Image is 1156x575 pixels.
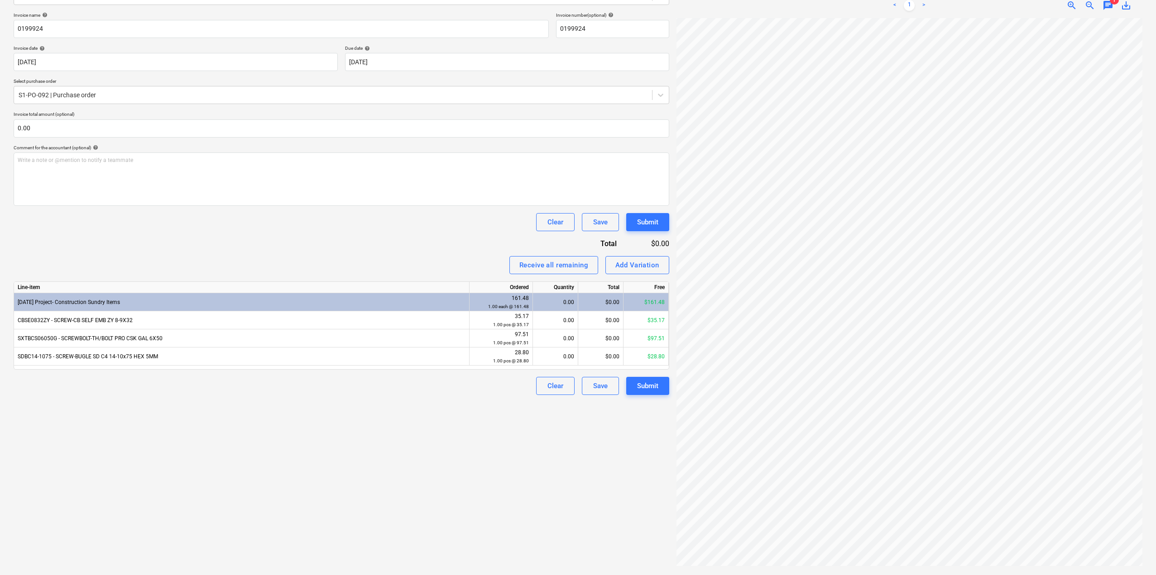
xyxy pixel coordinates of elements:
div: Total [578,282,624,293]
div: SXTBCS06050G - SCREWBOLT-TH/BOLT PRO CSK GAL 6X50 [14,329,470,347]
div: Invoice name [14,12,549,18]
small: 1.00 each @ 161.48 [488,304,529,309]
div: $0.00 [578,311,624,329]
div: Save [593,216,608,228]
div: $161.48 [624,293,669,311]
div: Add Variation [615,259,659,271]
div: $0.00 [578,293,624,311]
span: help [91,145,98,150]
input: Due date not specified [345,53,669,71]
iframe: Chat Widget [1111,532,1156,575]
div: 97.51 [473,330,529,347]
div: Receive all remaining [519,259,588,271]
div: 0.00 [537,293,574,311]
div: Free [624,282,669,293]
div: Submit [637,380,658,392]
div: Quantity [533,282,578,293]
input: Invoice total amount (optional) [14,119,669,138]
button: Add Variation [605,256,669,274]
button: Save [582,213,619,231]
div: SDBC14-1075 - SCREW-BUGLE SD C4 14-10x75 HEX 5MM [14,347,470,366]
button: Receive all remaining [509,256,598,274]
button: Save [582,377,619,395]
div: 0.00 [537,347,574,366]
div: $35.17 [624,311,669,329]
div: 0.00 [537,311,574,329]
input: Invoice name [14,20,549,38]
button: Clear [536,377,575,395]
div: Due date [345,45,669,51]
div: Total [552,238,631,249]
div: Comment for the accountant (optional) [14,145,669,151]
div: Line-item [14,282,470,293]
div: 161.48 [473,294,529,311]
div: $0.00 [578,347,624,366]
div: Save [593,380,608,392]
span: help [38,46,45,51]
p: Invoice total amount (optional) [14,111,669,119]
span: help [40,12,48,18]
div: $0.00 [631,238,669,249]
small: 1.00 pcs @ 28.80 [493,358,529,363]
div: 28.80 [473,348,529,365]
div: Clear [547,216,563,228]
span: help [363,46,370,51]
div: Submit [637,216,658,228]
div: 35.17 [473,312,529,329]
input: Invoice date not specified [14,53,338,71]
small: 1.00 pcs @ 97.51 [493,340,529,345]
div: 0.00 [537,329,574,347]
div: Clear [547,380,563,392]
div: Ordered [470,282,533,293]
p: Select purchase order [14,78,669,86]
button: Clear [536,213,575,231]
div: Invoice number (optional) [556,12,669,18]
span: help [606,12,614,18]
button: Submit [626,377,669,395]
div: CBSE0832ZY - SCREW-CB SELF EMB ZY 8-9X32 [14,311,470,329]
small: 1.00 pcs @ 35.17 [493,322,529,327]
div: $97.51 [624,329,669,347]
button: Submit [626,213,669,231]
div: Invoice date [14,45,338,51]
span: 3-01-39 Project- Construction Sundry Items [18,299,120,305]
div: $0.00 [578,329,624,347]
div: $28.80 [624,347,669,366]
input: Invoice number [556,20,669,38]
